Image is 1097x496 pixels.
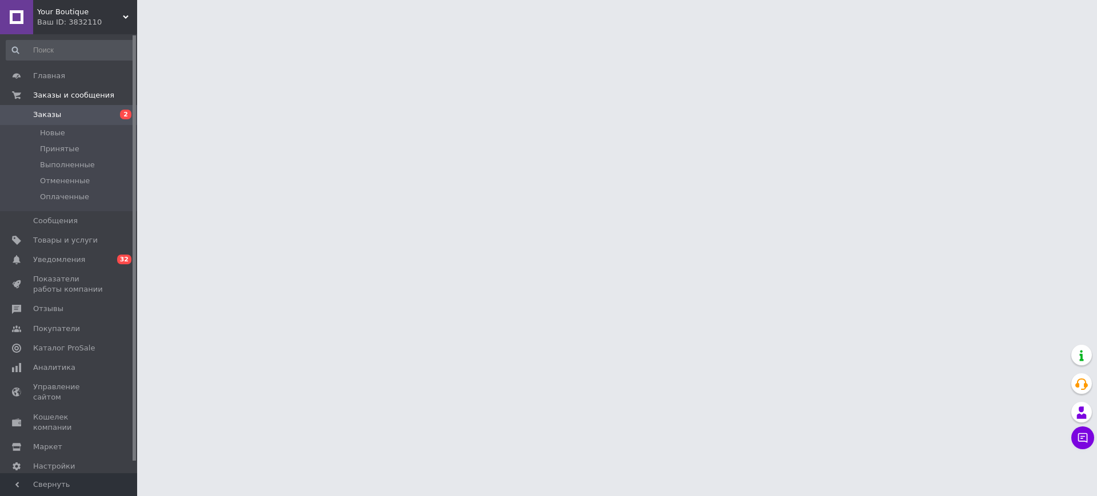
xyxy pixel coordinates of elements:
span: Заказы [33,110,61,120]
span: Кошелек компании [33,412,106,433]
span: Отмененные [40,176,90,186]
span: Заказы и сообщения [33,90,114,100]
span: 2 [120,110,131,119]
div: Ваш ID: 3832110 [37,17,137,27]
input: Поиск [6,40,135,61]
button: Чат с покупателем [1071,426,1094,449]
span: Маркет [33,442,62,452]
span: 32 [117,255,131,264]
span: Your Boutique [37,7,123,17]
span: Покупатели [33,324,80,334]
span: Новые [40,128,65,138]
span: Каталог ProSale [33,343,95,353]
span: Настройки [33,461,75,471]
span: Принятые [40,144,79,154]
span: Уведомления [33,255,85,265]
span: Выполненные [40,160,95,170]
span: Аналитика [33,362,75,373]
span: Главная [33,71,65,81]
span: Сообщения [33,216,78,226]
span: Управление сайтом [33,382,106,402]
span: Товары и услуги [33,235,98,245]
span: Оплаченные [40,192,89,202]
span: Отзывы [33,304,63,314]
span: Показатели работы компании [33,274,106,295]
